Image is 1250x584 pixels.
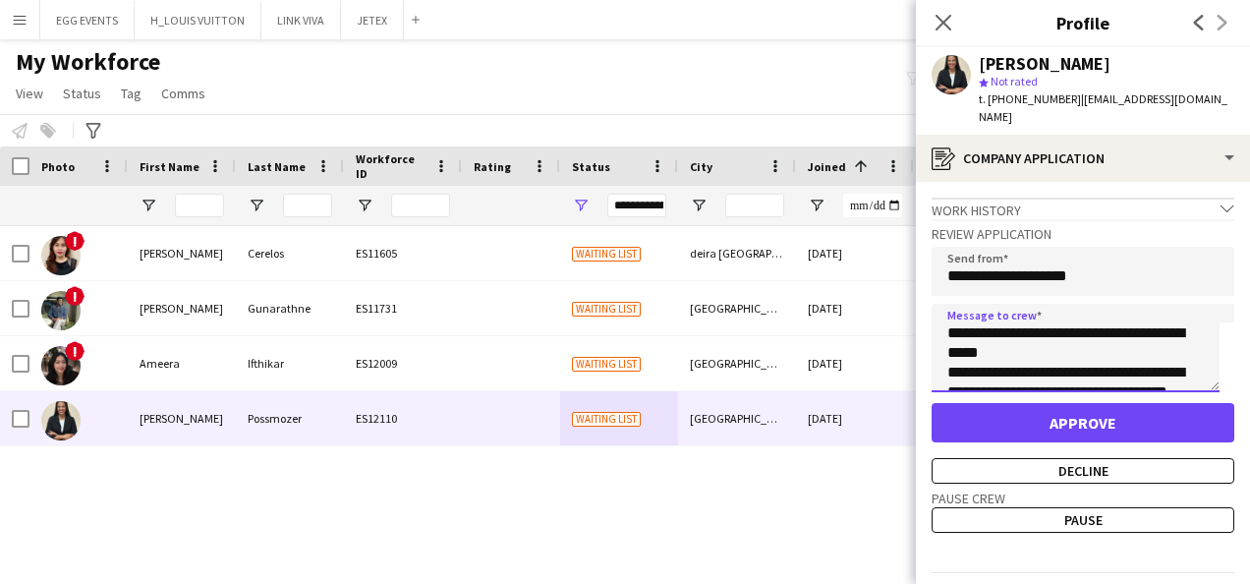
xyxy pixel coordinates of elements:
div: [DATE] [796,226,914,280]
button: H_LOUIS VUITTON [135,1,261,39]
span: First Name [140,159,199,174]
span: Photo [41,159,75,174]
div: Ameera [128,336,236,390]
span: Waiting list [572,247,641,262]
input: City Filter Input [725,194,784,217]
span: Joined [808,159,846,174]
div: [PERSON_NAME] [128,226,236,280]
input: First Name Filter Input [175,194,224,217]
div: Gunarathne [236,281,344,335]
app-action-btn: Advanced filters [82,119,105,143]
button: Pause [932,507,1234,533]
a: View [8,81,51,106]
div: [GEOGRAPHIC_DATA] [678,281,796,335]
div: [DATE] [796,336,914,390]
h3: Profile [916,10,1250,35]
h3: Review Application [932,225,1234,243]
span: My Workforce [16,47,160,77]
button: Decline [932,458,1234,484]
div: [DATE] [796,391,914,445]
div: ES12110 [344,391,462,445]
div: [DATE] [796,281,914,335]
div: [PERSON_NAME] [128,391,236,445]
div: [PERSON_NAME] [979,55,1110,73]
button: Open Filter Menu [356,197,373,214]
span: ! [65,231,85,251]
img: Ameera Ifthikar [41,346,81,385]
button: LINK VIVA [261,1,341,39]
img: Sahan James Gunarathne [41,291,81,330]
input: Joined Filter Input [843,194,902,217]
button: Approve [932,403,1234,442]
input: Last Name Filter Input [283,194,332,217]
div: ES11605 [344,226,462,280]
button: Open Filter Menu [808,197,825,214]
span: ! [65,341,85,361]
div: deira [GEOGRAPHIC_DATA] [678,226,796,280]
span: Waiting list [572,302,641,317]
span: Waiting list [572,357,641,372]
span: View [16,85,43,102]
span: Not rated [991,74,1038,88]
button: EGG EVENTS [40,1,135,39]
input: Workforce ID Filter Input [391,194,450,217]
div: Cerelos [236,226,344,280]
span: Tag [121,85,142,102]
img: Wilma Cerelos [41,236,81,275]
div: [PERSON_NAME] [128,281,236,335]
div: Work history [932,198,1234,219]
div: [GEOGRAPHIC_DATA] [678,391,796,445]
span: Waiting list [572,412,641,427]
span: ! [65,286,85,306]
h3: Pause crew [932,490,1234,507]
span: t. [PHONE_NUMBER] [979,91,1081,106]
span: Comms [161,85,205,102]
div: Company application [916,135,1250,182]
button: JETEX [341,1,404,39]
span: | [EMAIL_ADDRESS][DOMAIN_NAME] [979,91,1227,124]
img: Michelli Possmozer [41,401,81,440]
span: Rating [474,159,511,174]
span: Last Name [248,159,306,174]
div: ES11731 [344,281,462,335]
div: Ifthikar [236,336,344,390]
a: Tag [113,81,149,106]
span: Workforce ID [356,151,426,181]
button: Open Filter Menu [140,197,157,214]
span: Status [63,85,101,102]
div: Possmozer [236,391,344,445]
a: Comms [153,81,213,106]
span: City [690,159,712,174]
div: [GEOGRAPHIC_DATA] [678,336,796,390]
div: ES12009 [344,336,462,390]
span: Status [572,159,610,174]
a: Status [55,81,109,106]
button: Open Filter Menu [572,197,590,214]
button: Open Filter Menu [248,197,265,214]
button: Open Filter Menu [690,197,708,214]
